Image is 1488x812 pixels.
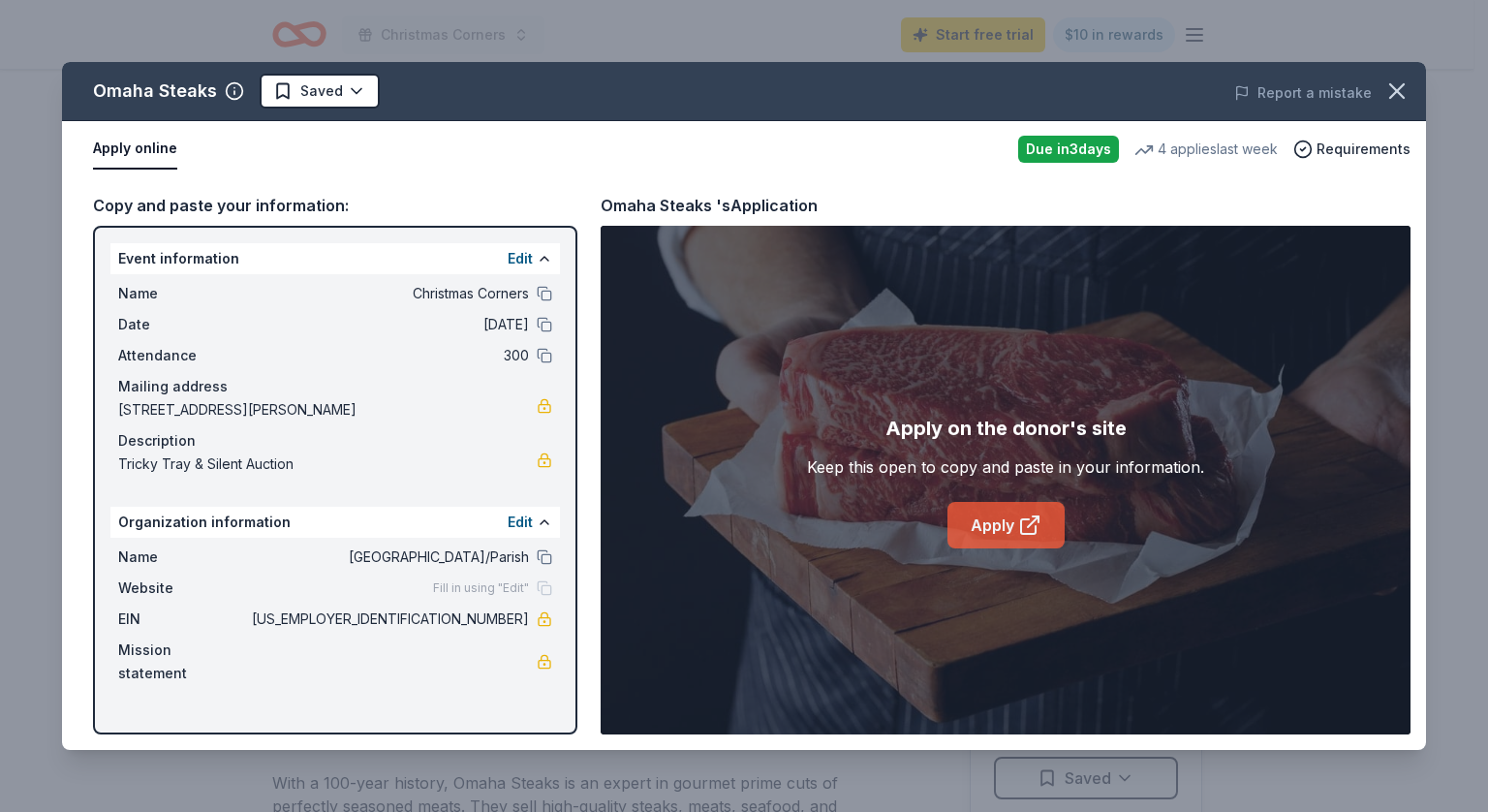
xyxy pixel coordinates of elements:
span: [GEOGRAPHIC_DATA]/Parish [248,546,529,569]
button: Edit [508,247,533,270]
button: Apply online [93,129,177,170]
div: Mailing address [118,375,552,398]
div: Organization information [110,507,560,538]
div: Omaha Steaks [93,76,217,107]
span: Website [118,577,248,600]
span: Requirements [1317,138,1410,161]
span: [US_EMPLOYER_IDENTIFICATION_NUMBER] [248,608,529,631]
span: [STREET_ADDRESS][PERSON_NAME] [118,398,537,422]
span: Attendance [118,344,248,367]
button: Edit [508,511,533,534]
span: Mission statement [118,639,248,685]
span: 300 [248,344,529,367]
span: [DATE] [248,313,529,336]
div: Copy and paste your information: [93,193,577,218]
button: Requirements [1293,138,1410,161]
div: Omaha Steaks 's Application [601,193,818,218]
div: Apply on the donor's site [885,413,1127,444]
button: Saved [260,74,380,109]
div: Keep this open to copy and paste in your information. [807,455,1204,479]
span: Christmas Corners [248,282,529,305]
span: Name [118,282,248,305]
span: EIN [118,608,248,631]
div: Event information [110,243,560,274]
button: Report a mistake [1234,81,1372,105]
span: Name [118,546,248,569]
span: Date [118,313,248,336]
a: Apply [947,502,1065,548]
div: Due in 3 days [1018,136,1119,163]
span: Tricky Tray & Silent Auction [118,453,537,476]
div: 4 applies last week [1134,138,1278,161]
div: Description [118,429,552,453]
span: Fill in using "Edit" [433,580,529,596]
span: Saved [300,79,343,103]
